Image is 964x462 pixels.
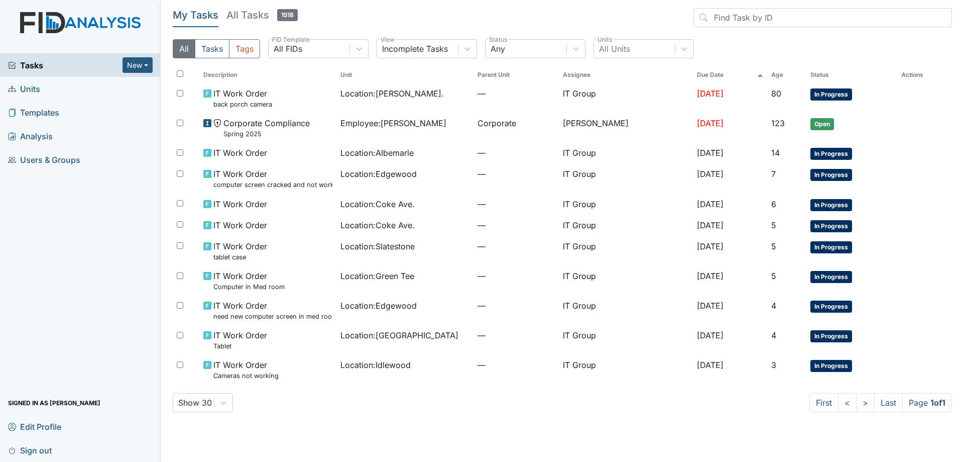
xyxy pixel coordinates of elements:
[473,66,558,83] th: Toggle SortBy
[213,168,332,190] span: IT Work Order computer screen cracked and not working need new one
[477,87,554,100] span: —
[229,39,260,58] button: Tags
[173,8,218,22] h5: My Tasks
[8,59,123,71] a: Tasks
[340,219,415,231] span: Location : Coke Ave.
[697,199,724,209] span: [DATE]
[173,39,195,58] button: All
[477,198,554,210] span: —
[173,39,260,58] div: Type filter
[810,199,852,211] span: In Progress
[771,199,776,209] span: 6
[697,241,724,251] span: [DATE]
[340,300,417,312] span: Location : Edgewood
[771,360,776,370] span: 3
[213,252,267,262] small: tablet case
[897,66,947,83] th: Actions
[477,168,554,180] span: —
[930,398,945,408] strong: 1 of 1
[8,152,80,167] span: Users & Groups
[697,360,724,370] span: [DATE]
[771,220,776,230] span: 5
[491,43,505,55] div: Any
[697,330,724,340] span: [DATE]
[810,169,852,181] span: In Progress
[8,442,52,458] span: Sign out
[810,88,852,101] span: In Progress
[809,393,838,412] a: First
[559,113,693,143] td: [PERSON_NAME]
[771,271,776,281] span: 5
[477,270,554,282] span: —
[809,393,952,412] nav: task-pagination
[340,329,458,341] span: Location : [GEOGRAPHIC_DATA]
[213,312,332,321] small: need new computer screen in med room broken dont work
[559,355,693,385] td: IT Group
[767,66,806,83] th: Toggle SortBy
[810,118,834,130] span: Open
[340,87,444,100] span: Location : [PERSON_NAME].
[340,168,417,180] span: Location : Edgewood
[274,43,302,55] div: All FIDs
[477,300,554,312] span: —
[213,240,267,262] span: IT Work Order tablet case
[195,39,229,58] button: Tasks
[477,240,554,252] span: —
[559,296,693,325] td: IT Group
[336,66,473,83] th: Toggle SortBy
[902,393,952,412] span: Page
[340,240,415,252] span: Location : Slatestone
[810,220,852,232] span: In Progress
[340,359,411,371] span: Location : Idlewood
[771,148,780,158] span: 14
[810,271,852,283] span: In Progress
[382,43,448,55] div: Incomplete Tasks
[810,301,852,313] span: In Progress
[693,8,952,27] input: Find Task by ID
[213,180,332,190] small: computer screen cracked and not working need new one
[838,393,857,412] a: <
[697,88,724,99] span: [DATE]
[340,147,414,159] span: Location : Albemarle
[8,419,61,434] span: Edit Profile
[559,325,693,355] td: IT Group
[178,397,212,409] div: Show 30
[213,282,285,292] small: Computer in Med room
[223,129,310,139] small: Spring 2025
[559,215,693,236] td: IT Group
[771,88,781,99] span: 80
[213,341,267,351] small: Tablet
[8,81,40,97] span: Units
[213,219,267,231] span: IT Work Order
[856,393,875,412] a: >
[693,66,767,83] th: Toggle SortBy
[810,148,852,160] span: In Progress
[810,330,852,342] span: In Progress
[697,148,724,158] span: [DATE]
[340,117,446,129] span: Employee : [PERSON_NAME]
[771,241,776,251] span: 5
[226,8,298,22] h5: All Tasks
[477,219,554,231] span: —
[697,220,724,230] span: [DATE]
[771,118,785,128] span: 123
[477,147,554,159] span: —
[874,393,903,412] a: Last
[771,169,776,179] span: 7
[213,198,267,210] span: IT Work Order
[213,147,267,159] span: IT Work Order
[559,83,693,113] td: IT Group
[559,143,693,164] td: IT Group
[477,117,516,129] span: Corporate
[213,270,285,292] span: IT Work Order Computer in Med room
[559,236,693,266] td: IT Group
[213,100,272,109] small: back porch camera
[697,169,724,179] span: [DATE]
[277,9,298,21] span: 1518
[213,371,279,381] small: Cameras not working
[559,66,693,83] th: Assignee
[477,359,554,371] span: —
[559,164,693,194] td: IT Group
[340,270,414,282] span: Location : Green Tee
